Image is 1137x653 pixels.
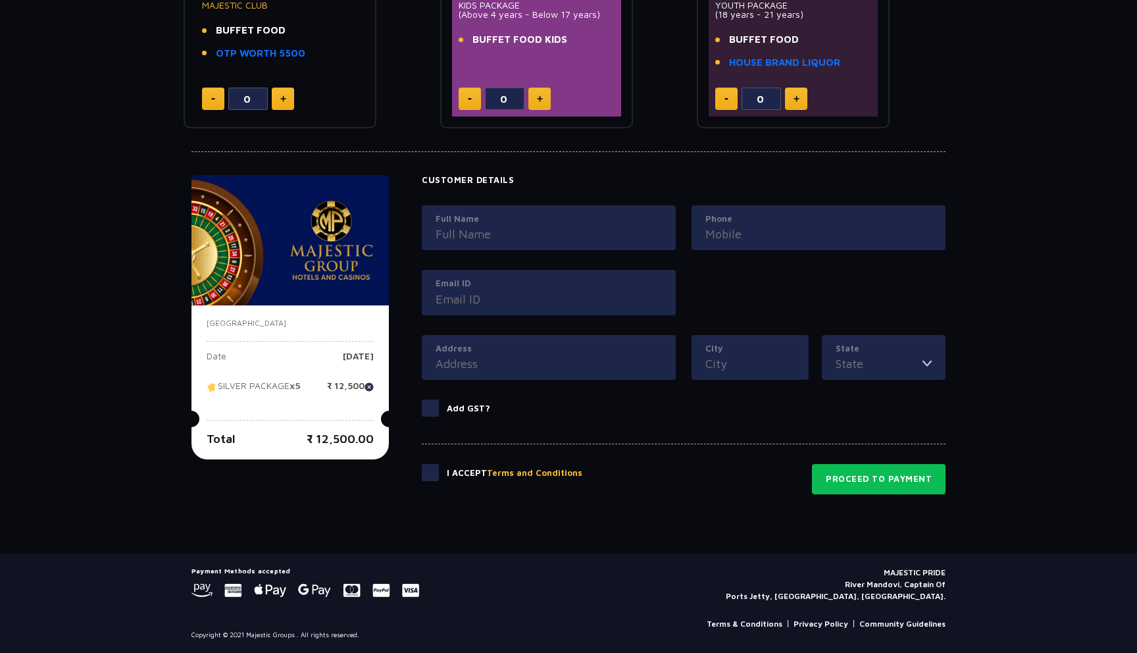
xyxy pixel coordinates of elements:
[859,618,946,630] a: Community Guidelines
[216,46,305,61] a: OTP WORTH 5500
[794,618,848,630] a: Privacy Policy
[207,352,226,371] p: Date
[724,98,728,100] img: minus
[729,32,799,47] span: BUFFET FOOD
[207,381,301,401] p: SILVER PACKAGE
[436,213,662,226] label: Full Name
[436,277,662,290] label: Email ID
[191,175,389,305] img: majesticPride-banner
[715,1,871,10] p: YOUTH PACKAGE
[307,430,374,448] p: ₹ 12,500.00
[436,290,662,308] input: Email ID
[459,1,615,10] p: KIDS PACKAGE
[436,342,662,355] label: Address
[211,98,215,100] img: minus
[705,342,795,355] label: City
[207,317,374,329] p: [GEOGRAPHIC_DATA]
[726,567,946,602] p: MAJESTIC PRIDE River Mandovi, Captain Of Ports Jetty, [GEOGRAPHIC_DATA], [GEOGRAPHIC_DATA].
[487,467,582,480] button: Terms and Conditions
[191,630,359,640] p: Copyright © 2021 Majestic Groups . All rights reserved.
[705,213,932,226] label: Phone
[422,175,946,186] h4: Customer Details
[836,342,932,355] label: State
[922,355,932,373] img: toggler icon
[468,98,472,100] img: minus
[447,402,490,415] p: Add GST?
[707,618,782,630] a: Terms & Conditions
[436,225,662,243] input: Full Name
[202,1,358,10] p: MAJESTIC CLUB
[343,352,374,371] p: [DATE]
[207,381,218,393] img: tikcet
[327,381,374,401] p: ₹ 12,500
[537,95,543,102] img: plus
[705,225,932,243] input: Mobile
[216,23,286,38] span: BUFFET FOOD
[715,10,871,19] p: (18 years - 21 years)
[705,355,795,373] input: City
[436,355,662,373] input: Address
[191,567,419,575] h5: Payment Methods accepted
[794,95,799,102] img: plus
[472,32,567,47] span: BUFFET FOOD KIDS
[290,380,301,392] strong: x5
[447,467,582,480] p: I Accept
[812,464,946,494] button: Proceed to Payment
[207,430,236,448] p: Total
[459,10,615,19] p: (Above 4 years - Below 17 years)
[836,355,922,373] input: State
[729,55,840,70] a: HOUSE BRAND LIQUOR
[280,95,286,102] img: plus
